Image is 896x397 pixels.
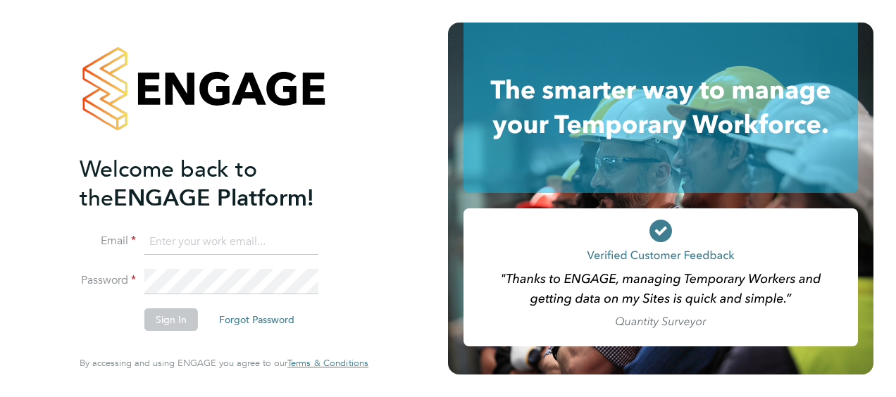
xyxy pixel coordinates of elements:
input: Enter your work email... [144,229,318,255]
span: Welcome back to the [80,156,257,212]
span: By accessing and using ENGAGE you agree to our [80,357,368,369]
button: Forgot Password [208,308,306,331]
label: Password [80,273,136,288]
label: Email [80,234,136,248]
h2: ENGAGE Platform! [80,155,354,213]
a: Terms & Conditions [287,358,368,369]
span: Terms & Conditions [287,357,368,369]
button: Sign In [144,308,198,331]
